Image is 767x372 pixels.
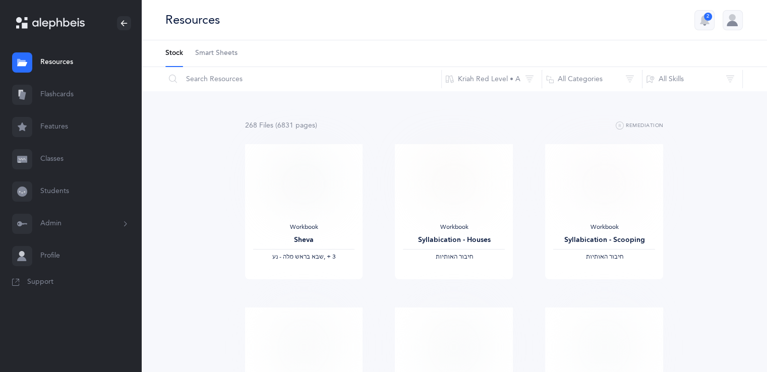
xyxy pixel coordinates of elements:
[575,161,633,207] img: Syllabication-Workbook-Level-1-EN_Red_Scooping_thumbnail_1741114434.png
[403,223,505,231] div: Workbook
[195,48,238,58] span: Smart Sheets
[27,277,53,287] span: Support
[403,235,505,245] div: Syllabication - Houses
[245,121,273,130] span: 268 File
[704,13,712,21] div: 2
[542,67,642,91] button: All Categories
[165,67,442,91] input: Search Resources
[553,235,655,245] div: Syllabication - Scooping
[616,120,664,132] button: Remediation
[165,12,220,28] div: Resources
[694,10,715,30] button: 2
[275,121,317,130] span: (6831 page )
[553,223,655,231] div: Workbook
[642,67,743,91] button: All Skills
[272,253,323,260] span: ‫שבא בראש מלה - נע‬
[275,161,333,207] img: Sheva-Workbook-Red_EN_thumbnail_1754012358.png
[253,235,355,245] div: Sheva
[253,223,355,231] div: Workbook
[270,121,273,130] span: s
[585,253,623,260] span: ‫חיבור האותיות‬
[441,67,542,91] button: Kriah Red Level • A
[312,121,315,130] span: s
[425,161,483,207] img: Syllabication-Workbook-Level-1-EN_Red_Houses_thumbnail_1741114032.png
[435,253,473,260] span: ‫חיבור האותיות‬
[253,253,355,261] div: ‪, + 3‬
